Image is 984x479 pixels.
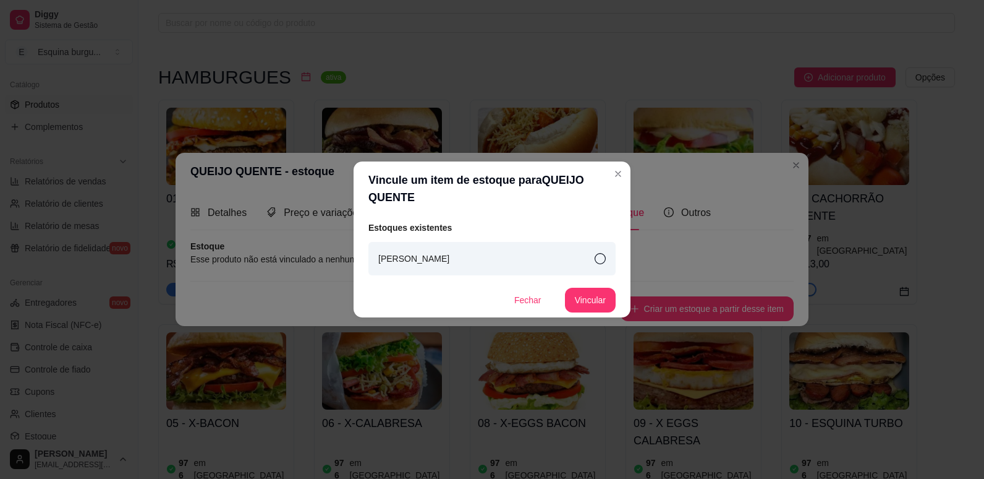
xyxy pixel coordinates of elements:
[565,288,616,313] button: Vincular
[608,164,628,184] button: Close
[368,221,616,235] article: Estoques existentes
[354,162,630,216] header: Vincule um item de estoque para QUEIJO QUENTE
[378,252,449,265] article: [PERSON_NAME]
[503,288,553,313] button: Fechar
